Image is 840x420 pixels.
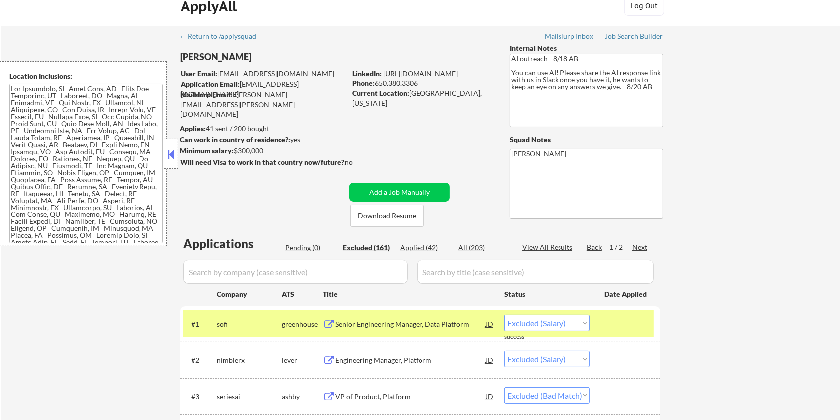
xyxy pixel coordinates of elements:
button: Add a Job Manually [349,183,450,202]
div: Status [504,285,590,303]
a: [URL][DOMAIN_NAME] [383,69,458,78]
strong: Can work in country of residence?: [180,135,290,144]
input: Search by title (case sensitive) [417,260,654,284]
div: #3 [191,392,209,402]
a: Mailslurp Inbox [545,32,594,42]
div: seriesai [217,392,282,402]
div: Engineering Manager, Platform [335,355,486,365]
div: JD [485,387,495,405]
strong: Applies: [180,124,206,133]
div: 41 sent / 200 bought [180,124,346,134]
div: success [504,333,544,341]
div: $300,000 [180,146,346,156]
div: Squad Notes [510,135,663,145]
strong: Minimum salary: [180,146,234,155]
div: VP of Product, Platform [335,392,486,402]
div: View All Results [522,242,575,252]
div: sofi [217,319,282,329]
strong: User Email: [181,69,217,78]
div: Applications [183,238,282,250]
div: lever [282,355,323,365]
div: Pending (0) [285,243,335,253]
div: Next [632,242,648,252]
strong: Mailslurp Email: [180,90,232,99]
div: 1 / 2 [609,242,632,252]
strong: Application Email: [181,80,240,88]
div: Location Inclusions: [9,71,163,81]
div: Company [217,289,282,299]
div: greenhouse [282,319,323,329]
input: Search by company (case sensitive) [183,260,408,284]
div: yes [180,135,343,145]
strong: LinkedIn: [352,69,382,78]
div: ashby [282,392,323,402]
div: Applied (42) [400,243,450,253]
div: [EMAIL_ADDRESS][DOMAIN_NAME] [181,69,346,79]
div: Title [323,289,495,299]
strong: Current Location: [352,89,409,97]
div: [GEOGRAPHIC_DATA], [US_STATE] [352,88,493,108]
div: Internal Notes [510,43,663,53]
div: Back [587,242,603,252]
button: Download Resume [350,205,424,227]
a: ← Return to /applysquad [179,32,266,42]
div: JD [485,351,495,369]
div: Date Applied [604,289,648,299]
div: Excluded (161) [343,243,393,253]
div: 650.380.3306 [352,78,493,88]
div: ATS [282,289,323,299]
div: Job Search Builder [605,33,663,40]
div: JD [485,315,495,333]
div: All (203) [458,243,508,253]
strong: Phone: [352,79,375,87]
div: Mailslurp Inbox [545,33,594,40]
div: Senior Engineering Manager, Data Platform [335,319,486,329]
div: ← Return to /applysquad [179,33,266,40]
div: [EMAIL_ADDRESS][DOMAIN_NAME] [181,79,346,99]
div: #2 [191,355,209,365]
div: [PERSON_NAME][EMAIL_ADDRESS][PERSON_NAME][DOMAIN_NAME] [180,90,346,119]
a: Job Search Builder [605,32,663,42]
strong: Will need Visa to work in that country now/future?: [180,158,346,166]
div: no [345,157,373,167]
div: nimblerx [217,355,282,365]
div: [PERSON_NAME] [180,51,385,63]
div: #1 [191,319,209,329]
